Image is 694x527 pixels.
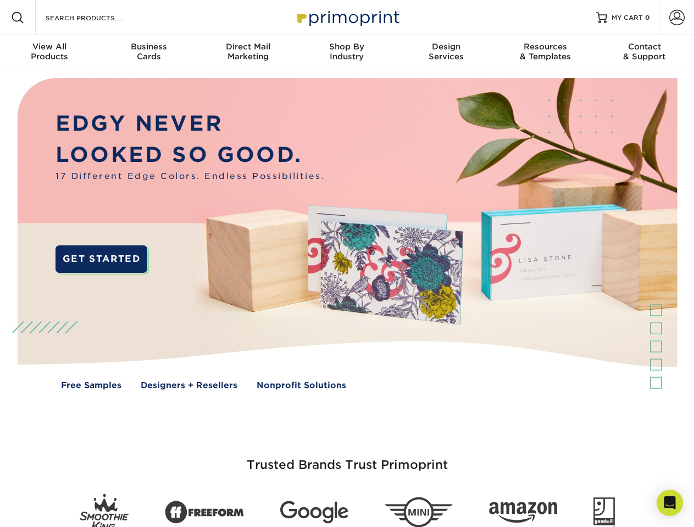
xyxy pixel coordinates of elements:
span: 0 [645,14,650,21]
p: EDGY NEVER [55,108,325,139]
div: Open Intercom Messenger [657,490,683,516]
span: Business [99,42,198,52]
img: Amazon [489,502,557,523]
a: Nonprofit Solutions [257,379,346,392]
div: Industry [297,42,396,61]
div: Services [397,42,496,61]
h3: Trusted Brands Trust Primoprint [26,431,669,485]
div: Marketing [198,42,297,61]
span: Resources [496,42,595,52]
a: Direct MailMarketing [198,35,297,70]
div: Cards [99,42,198,61]
a: Contact& Support [595,35,694,70]
a: Resources& Templates [496,35,595,70]
a: Free Samples [61,379,121,392]
img: Goodwill [593,497,615,527]
span: Design [397,42,496,52]
a: Designers + Resellers [141,379,237,392]
span: Shop By [297,42,396,52]
input: SEARCH PRODUCTS..... [45,11,152,24]
span: Contact [595,42,694,52]
a: Shop ByIndustry [297,35,396,70]
span: MY CART [612,13,643,23]
p: LOOKED SO GOOD. [55,139,325,171]
div: & Support [595,42,694,61]
a: GET STARTED [55,245,147,273]
span: 17 Different Edge Colors. Endless Possibilities. [55,170,325,183]
span: Direct Mail [198,42,297,52]
div: & Templates [496,42,595,61]
img: Primoprint [292,5,402,29]
a: DesignServices [397,35,496,70]
a: BusinessCards [99,35,198,70]
img: Google [280,501,348,524]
